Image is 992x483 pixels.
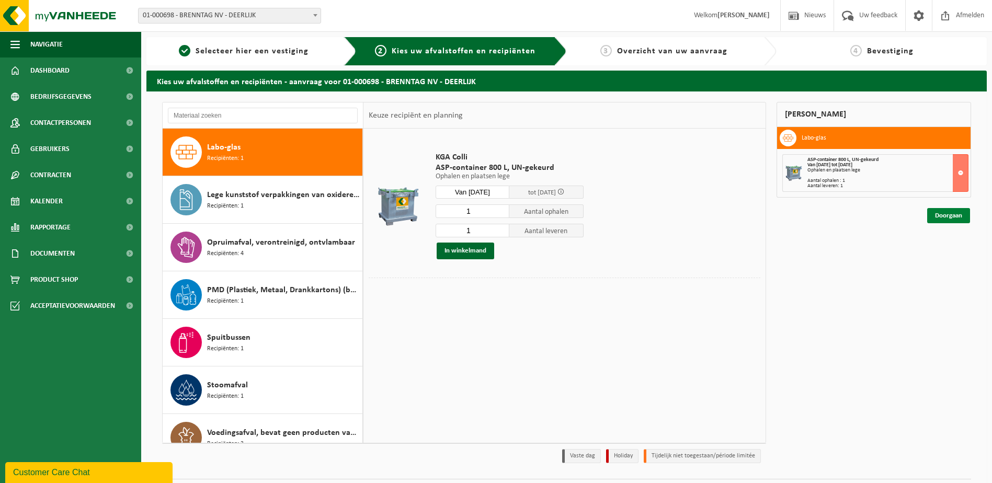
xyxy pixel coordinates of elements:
span: Recipiënten: 3 [207,439,244,449]
span: Acceptatievoorwaarden [30,293,115,319]
span: Labo-glas [207,141,241,154]
button: Voedingsafval, bevat geen producten van dierlijke oorsprong, gemengde verpakking (exclusief glas)... [163,414,363,462]
div: Aantal leveren: 1 [807,183,968,189]
span: 2 [375,45,386,56]
span: Voedingsafval, bevat geen producten van dierlijke oorsprong, gemengde verpakking (exclusief glas) [207,427,360,439]
span: PMD (Plastiek, Metaal, Drankkartons) (bedrijven) [207,284,360,296]
span: Recipiënten: 4 [207,249,244,259]
strong: Van [DATE] tot [DATE] [807,162,852,168]
input: Materiaal zoeken [168,108,358,123]
span: Opruimafval, verontreinigd, ontvlambaar [207,236,355,249]
span: Recipiënten: 1 [207,392,244,401]
span: ASP-container 800 L, UN-gekeurd [807,157,879,163]
span: Spuitbussen [207,331,250,344]
button: Spuitbussen Recipiënten: 1 [163,319,363,366]
span: Recipiënten: 1 [207,344,244,354]
span: Aantal ophalen [509,204,584,218]
li: Tijdelijk niet toegestaan/période limitée [644,449,761,463]
li: Holiday [606,449,638,463]
span: Recipiënten: 1 [207,201,244,211]
span: Selecteer hier een vestiging [196,47,309,55]
span: Product Shop [30,267,78,293]
p: Ophalen en plaatsen lege [436,173,584,180]
button: In winkelmand [437,243,494,259]
a: 1Selecteer hier een vestiging [152,45,336,57]
div: [PERSON_NAME] [777,102,971,127]
span: ASP-container 800 L, UN-gekeurd [436,163,584,173]
h2: Kies uw afvalstoffen en recipiënten - aanvraag voor 01-000698 - BRENNTAG NV - DEERLIJK [146,71,987,91]
span: 01-000698 - BRENNTAG NV - DEERLIJK [139,8,321,23]
span: Overzicht van uw aanvraag [617,47,727,55]
div: Keuze recipiënt en planning [363,102,468,129]
span: Recipiënten: 1 [207,154,244,164]
span: Lege kunststof verpakkingen van oxiderende stoffen [207,189,360,201]
span: 4 [850,45,862,56]
div: Aantal ophalen : 1 [807,178,968,183]
span: 1 [179,45,190,56]
button: Labo-glas Recipiënten: 1 [163,129,363,176]
a: Doorgaan [927,208,970,223]
iframe: chat widget [5,460,175,483]
span: Stoomafval [207,379,248,392]
span: Bevestiging [867,47,914,55]
input: Selecteer datum [436,186,510,199]
li: Vaste dag [562,449,601,463]
span: Kalender [30,188,63,214]
span: 3 [600,45,612,56]
strong: [PERSON_NAME] [717,11,770,19]
button: Stoomafval Recipiënten: 1 [163,366,363,414]
span: Bedrijfsgegevens [30,84,92,110]
span: Aantal leveren [509,224,584,237]
button: Lege kunststof verpakkingen van oxiderende stoffen Recipiënten: 1 [163,176,363,224]
button: PMD (Plastiek, Metaal, Drankkartons) (bedrijven) Recipiënten: 1 [163,271,363,319]
div: Ophalen en plaatsen lege [807,168,968,173]
span: Rapportage [30,214,71,240]
span: KGA Colli [436,152,584,163]
span: Contracten [30,162,71,188]
span: Contactpersonen [30,110,91,136]
span: Dashboard [30,57,70,84]
span: Kies uw afvalstoffen en recipiënten [392,47,535,55]
h3: Labo-glas [802,130,826,146]
span: Recipiënten: 1 [207,296,244,306]
span: tot [DATE] [528,189,556,196]
button: Opruimafval, verontreinigd, ontvlambaar Recipiënten: 4 [163,224,363,271]
span: Gebruikers [30,136,70,162]
span: 01-000698 - BRENNTAG NV - DEERLIJK [138,8,321,24]
span: Navigatie [30,31,63,57]
span: Documenten [30,240,75,267]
